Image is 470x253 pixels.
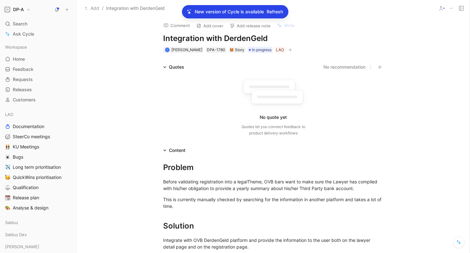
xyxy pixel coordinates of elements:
[3,110,74,213] div: LAODocumentation🧭SteerCo meetings👬KU Meetings🕷️Bugs✈️Long term prioritisation🥳QuickWins prioritis...
[3,218,74,229] div: Salduz
[227,21,273,30] button: Add release note
[13,123,44,130] span: Documentation
[5,111,13,118] span: LAO
[3,230,74,241] div: Salduz Dev
[5,185,10,190] img: ⚖️
[5,144,10,149] img: 👬
[3,122,74,131] a: Documentation
[163,33,384,44] h1: Integration with DerdenGeld
[161,21,193,30] button: Comment
[193,21,226,30] button: Add cover
[3,65,74,74] a: Feedback
[3,183,74,192] a: ⚖️Qualification
[13,76,33,83] span: Requests
[171,47,202,52] span: [PERSON_NAME]
[4,194,11,202] button: 📆
[228,47,246,53] div: 🦊Story
[163,162,384,173] div: Problem
[3,95,74,105] a: Customers
[4,204,11,212] button: 🎨
[3,29,74,39] a: Ask Cycle
[165,48,169,51] div: K
[195,8,264,16] p: New version of Cycle is available
[323,63,365,71] button: No recommendation
[3,5,32,14] button: DP-ADP-A
[13,20,27,28] span: Search
[3,110,74,119] div: LAO
[230,47,244,53] div: Story
[13,144,39,150] span: KU Meetings
[13,174,61,181] span: QuickWins prioritisation
[5,219,18,226] span: Salduz
[260,113,287,121] div: No quote yet
[3,152,74,162] a: 🕷️Bugs
[4,143,11,151] button: 👬
[3,132,74,141] a: 🧭SteerCo meetings
[252,47,271,53] span: In progress
[3,142,74,152] a: 👬KU Meetings
[284,23,295,28] span: Write
[3,173,74,182] a: 🥳QuickWins prioritisation
[102,4,104,12] span: /
[13,154,23,160] span: Bugs
[242,124,305,136] div: Quotes let you connect feedback to product delivery workflows
[3,230,74,239] div: Salduz Dev
[4,133,11,140] button: 🧭
[5,44,27,50] span: Workspace
[5,154,10,160] img: 🕷️
[13,30,34,38] span: Ask Cycle
[3,193,74,202] a: 📆Release plan
[13,164,61,170] span: Long term prioritisation
[207,47,225,53] div: DPA-1780
[3,19,74,29] div: Search
[5,195,10,200] img: 📆
[163,220,384,232] div: Solution
[161,63,187,71] div: Quotes
[106,4,165,12] span: Integration with DerdenGeld
[3,242,74,251] div: [PERSON_NAME]
[169,147,185,154] div: Content
[276,47,284,53] div: LAO
[248,47,273,53] div: In progress
[13,7,24,12] h1: DP-A
[163,178,384,192] div: Before validating registration into a legalTheme, OVB bars want to make sure the Lawyer has compl...
[13,86,32,93] span: Releases
[3,54,74,64] a: Home
[230,48,234,52] img: 🦊
[13,205,48,211] span: Analyse & design
[4,153,11,161] button: 🕷️
[13,66,33,72] span: Feedback
[4,174,11,181] button: 🥳
[5,231,27,238] span: Salduz Dev
[3,75,74,84] a: Requests
[13,56,25,62] span: Home
[83,4,101,12] button: Add
[4,6,11,13] img: DP-A
[4,163,11,171] button: ✈️
[163,196,384,209] div: This is currently manually checked by searching for the information in another platform and takes...
[169,63,184,71] div: Quotes
[266,8,283,16] button: Refresh
[13,195,39,201] span: Release plan
[163,237,384,250] div: Integrate with OVB DerdenGeld platform and provide the information to the user both on the lawyer...
[161,147,188,154] div: Content
[274,21,298,30] button: Write
[5,205,10,210] img: 🎨
[5,243,39,250] span: [PERSON_NAME]
[13,133,50,140] span: SteerCo meetings
[13,184,39,191] span: Qualification
[5,165,10,170] img: ✈️
[3,218,74,227] div: Salduz
[3,162,74,172] a: ✈️Long term prioritisation
[5,175,10,180] img: 🥳
[3,203,74,213] a: 🎨Analyse & design
[3,85,74,94] a: Releases
[4,184,11,191] button: ⚖️
[13,97,36,103] span: Customers
[5,134,10,139] img: 🧭
[3,42,74,52] div: Workspace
